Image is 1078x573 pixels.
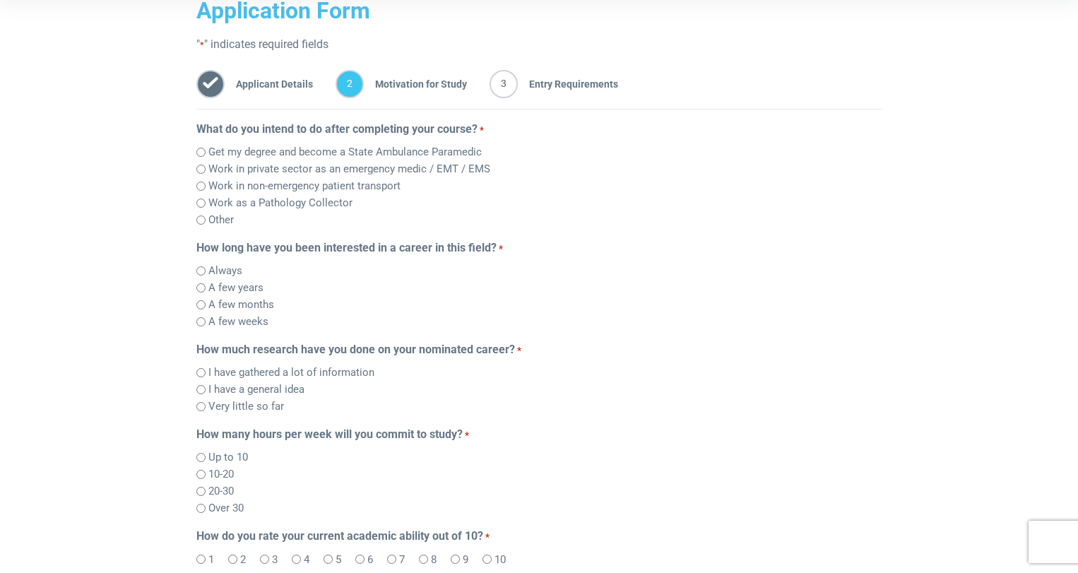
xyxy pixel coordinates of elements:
span: 1 [196,70,225,98]
legend: How many hours per week will you commit to study? [196,426,882,443]
label: I have gathered a lot of information [208,365,374,381]
legend: How much research have you done on your nominated career? [196,341,882,358]
span: Motivation for Study [364,70,467,98]
legend: What do you intend to do after completing your course? [196,121,882,138]
label: 9 [463,552,468,568]
label: Always [208,263,242,279]
label: Work in private sector as an emergency medic / EMT / EMS [208,161,490,177]
label: 4 [304,552,309,568]
label: Up to 10 [208,449,248,466]
legend: How long have you been interested in a career in this field? [196,240,882,256]
label: 10 [494,552,506,568]
label: 6 [367,552,373,568]
label: Get my degree and become a State Ambulance Paramedic [208,144,482,160]
label: 20-30 [208,483,234,500]
label: Work as a Pathology Collector [208,195,353,211]
label: 8 [431,552,437,568]
span: 3 [490,70,518,98]
label: 7 [399,552,405,568]
label: A few months [208,297,274,313]
label: Very little so far [208,398,284,415]
label: A few years [208,280,263,296]
label: 3 [272,552,278,568]
label: Over 30 [208,500,244,516]
label: A few weeks [208,314,268,330]
span: Applicant Details [225,70,313,98]
span: 2 [336,70,364,98]
label: 2 [240,552,246,568]
p: " " indicates required fields [196,36,882,53]
label: Work in non-emergency patient transport [208,178,401,194]
label: 5 [336,552,341,568]
label: 1 [208,552,214,568]
label: 10-20 [208,466,234,483]
span: Entry Requirements [518,70,618,98]
legend: How do you rate your current academic ability out of 10? [196,528,882,545]
label: Other [208,212,234,228]
label: I have a general idea [208,382,304,398]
